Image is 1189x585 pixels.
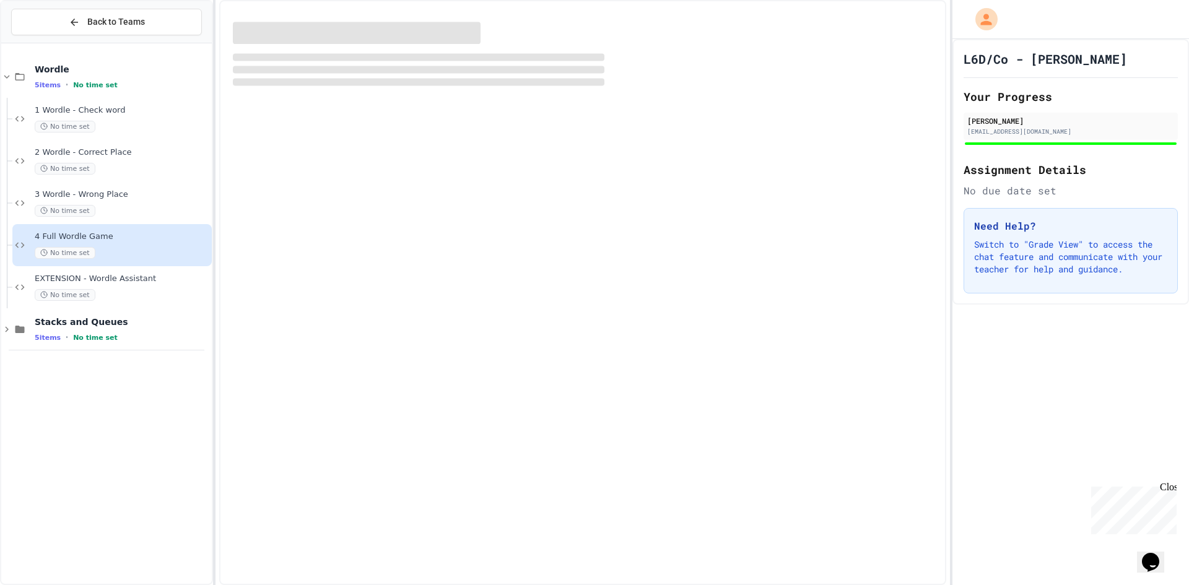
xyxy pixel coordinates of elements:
[967,127,1174,136] div: [EMAIL_ADDRESS][DOMAIN_NAME]
[35,232,209,242] span: 4 Full Wordle Game
[35,274,209,284] span: EXTENSION - Wordle Assistant
[35,64,209,75] span: Wordle
[5,5,85,79] div: Chat with us now!Close
[974,219,1167,233] h3: Need Help?
[35,247,95,259] span: No time set
[66,80,68,90] span: •
[87,15,145,28] span: Back to Teams
[1086,482,1177,534] iframe: chat widget
[964,88,1178,105] h2: Your Progress
[73,334,118,342] span: No time set
[35,205,95,217] span: No time set
[35,316,209,327] span: Stacks and Queues
[35,105,209,116] span: 1 Wordle - Check word
[1137,535,1177,573] iframe: chat widget
[974,238,1167,275] p: Switch to "Grade View" to access the chat feature and communicate with your teacher for help and ...
[964,50,1127,67] h1: L6D/Co - [PERSON_NAME]
[964,161,1178,178] h2: Assignment Details
[35,163,95,175] span: No time set
[35,147,209,158] span: 2 Wordle - Correct Place
[35,289,95,301] span: No time set
[35,189,209,200] span: 3 Wordle - Wrong Place
[35,334,61,342] span: 5 items
[35,121,95,132] span: No time set
[66,332,68,342] span: •
[964,183,1178,198] div: No due date set
[73,81,118,89] span: No time set
[962,5,1001,33] div: My Account
[11,9,202,35] button: Back to Teams
[967,115,1174,126] div: [PERSON_NAME]
[35,81,61,89] span: 5 items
